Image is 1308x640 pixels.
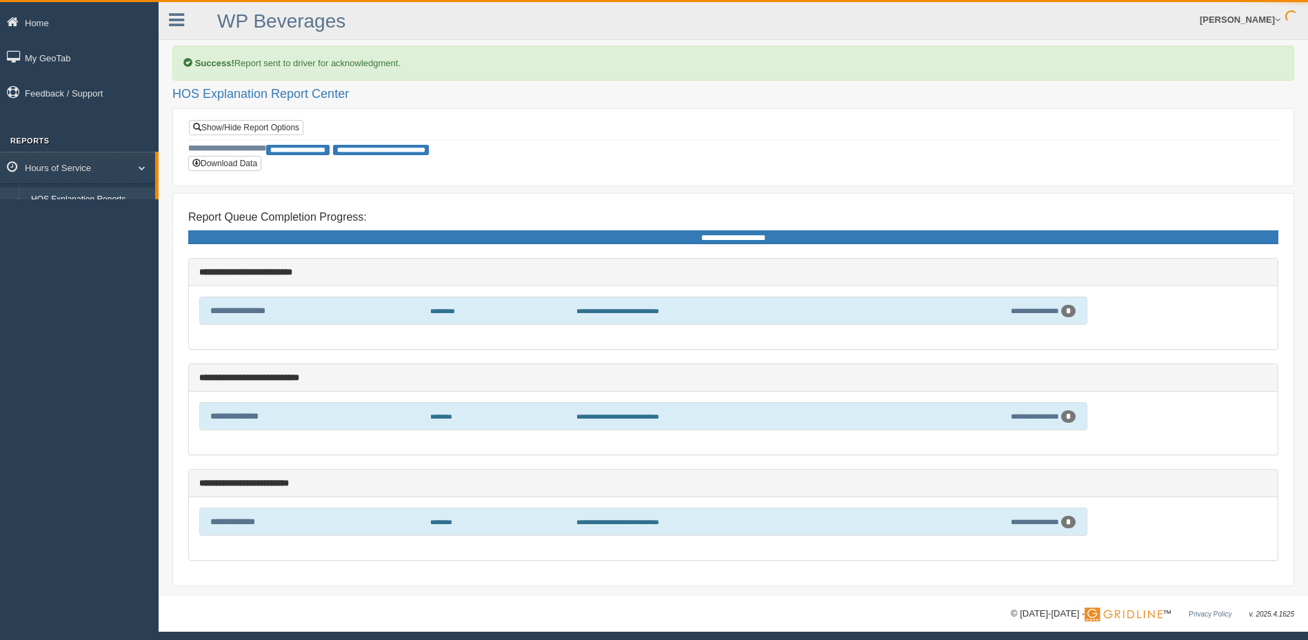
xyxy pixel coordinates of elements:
[188,211,1278,223] h4: Report Queue Completion Progress:
[25,188,155,212] a: HOS Explanation Reports
[195,58,234,68] b: Success!
[217,10,345,32] a: WP Beverages
[189,120,303,135] a: Show/Hide Report Options
[1249,610,1294,618] span: v. 2025.4.1625
[1189,610,1231,618] a: Privacy Policy
[1085,608,1163,621] img: Gridline
[172,46,1294,81] div: Report sent to driver for acknowledgment.
[172,88,1294,101] h2: HOS Explanation Report Center
[188,156,261,171] button: Download Data
[1011,607,1294,621] div: © [DATE]-[DATE] - ™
